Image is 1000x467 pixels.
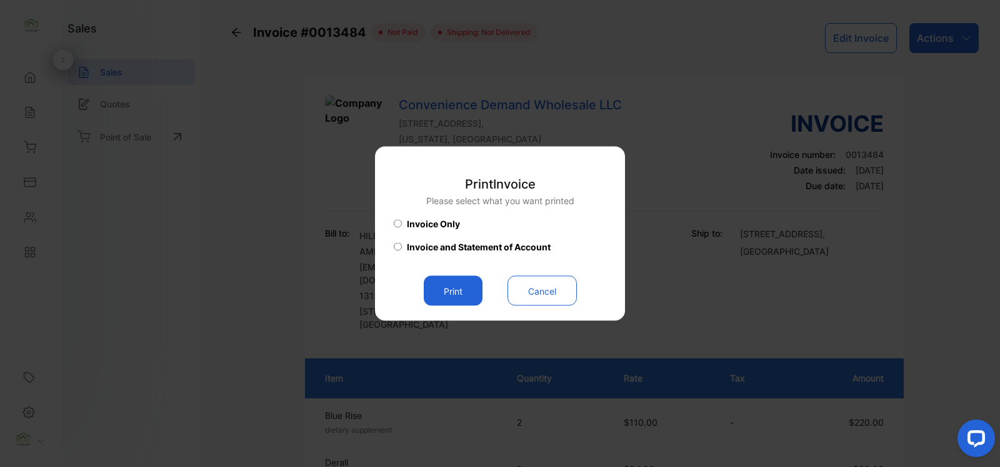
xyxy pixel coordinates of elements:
span: Invoice Only [407,217,460,230]
span: Invoice and Statement of Account [407,240,551,253]
button: Print [424,276,482,306]
iframe: LiveChat chat widget [947,415,1000,467]
button: Cancel [507,276,577,306]
p: Print Invoice [426,175,574,194]
p: Please select what you want printed [426,194,574,207]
